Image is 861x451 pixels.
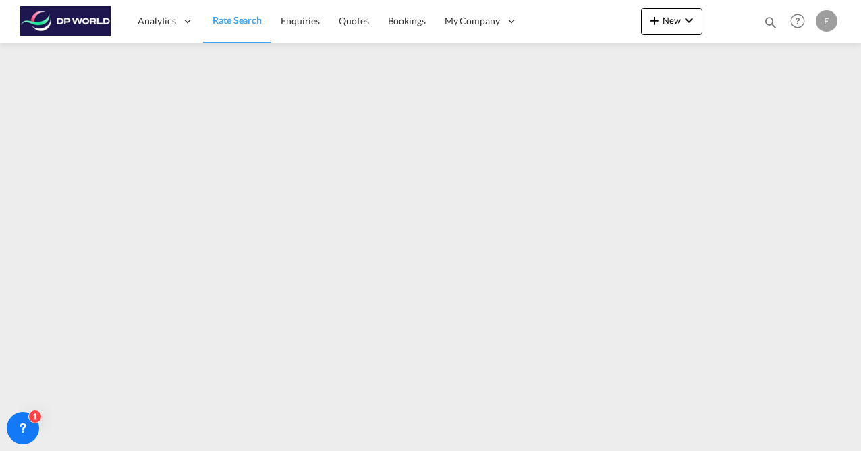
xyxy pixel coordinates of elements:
[339,15,368,26] span: Quotes
[786,9,816,34] div: Help
[445,14,500,28] span: My Company
[20,6,111,36] img: c08ca190194411f088ed0f3ba295208c.png
[138,14,176,28] span: Analytics
[681,12,697,28] md-icon: icon-chevron-down
[646,12,663,28] md-icon: icon-plus 400-fg
[213,14,262,26] span: Rate Search
[281,15,320,26] span: Enquiries
[816,10,837,32] div: E
[641,8,702,35] button: icon-plus 400-fgNewicon-chevron-down
[646,15,697,26] span: New
[786,9,809,32] span: Help
[763,15,778,30] md-icon: icon-magnify
[763,15,778,35] div: icon-magnify
[388,15,426,26] span: Bookings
